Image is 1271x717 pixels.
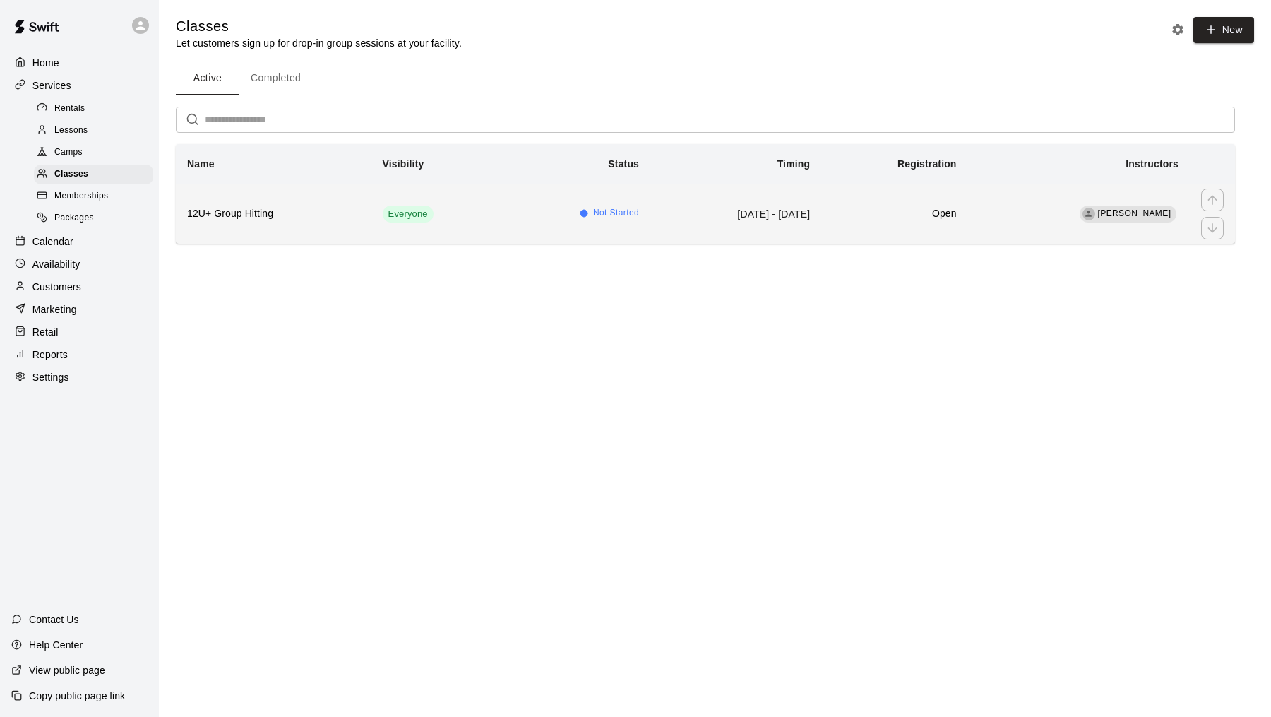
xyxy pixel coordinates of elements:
[11,344,148,365] a: Reports
[383,208,434,221] span: Everyone
[176,36,462,50] p: Let customers sign up for drop-in group sessions at your facility.
[34,208,153,228] div: Packages
[383,158,424,170] b: Visibility
[897,158,956,170] b: Registration
[34,143,153,162] div: Camps
[54,124,88,138] span: Lessons
[29,638,83,652] p: Help Center
[1082,208,1095,220] div: Dustin Geiger
[593,206,639,220] span: Not Started
[34,164,159,186] a: Classes
[833,206,956,222] h6: Open
[54,146,83,160] span: Camps
[650,184,821,244] td: [DATE] - [DATE]
[608,158,639,170] b: Status
[32,325,59,339] p: Retail
[383,206,434,223] div: This service is visible to all of your customers
[34,119,159,141] a: Lessons
[54,167,88,182] span: Classes
[32,257,80,271] p: Availability
[34,186,159,208] a: Memberships
[176,144,1235,244] table: simple table
[187,158,215,170] b: Name
[239,61,312,95] button: Completed
[11,52,148,73] a: Home
[34,208,159,230] a: Packages
[54,189,108,203] span: Memberships
[32,235,73,249] p: Calendar
[34,165,153,184] div: Classes
[11,75,148,96] a: Services
[1098,208,1171,218] span: [PERSON_NAME]
[11,254,148,275] a: Availability
[54,102,85,116] span: Rentals
[32,348,68,362] p: Reports
[32,280,81,294] p: Customers
[11,367,148,388] a: Settings
[11,231,148,252] a: Calendar
[54,211,94,225] span: Packages
[1167,19,1188,40] button: Classes settings
[176,17,462,36] h5: Classes
[777,158,811,170] b: Timing
[29,612,79,627] p: Contact Us
[32,78,71,93] p: Services
[11,299,148,320] a: Marketing
[32,370,69,384] p: Settings
[29,663,105,677] p: View public page
[1193,17,1254,43] button: New
[34,97,159,119] a: Rentals
[29,689,125,703] p: Copy public page link
[34,142,159,164] a: Camps
[32,56,59,70] p: Home
[34,121,153,141] div: Lessons
[11,276,148,297] a: Customers
[34,186,153,206] div: Memberships
[11,321,148,343] a: Retail
[34,99,153,119] div: Rentals
[1126,158,1178,170] b: Instructors
[187,206,360,222] h6: 12U+ Group Hitting
[176,61,239,95] button: Active
[32,302,77,316] p: Marketing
